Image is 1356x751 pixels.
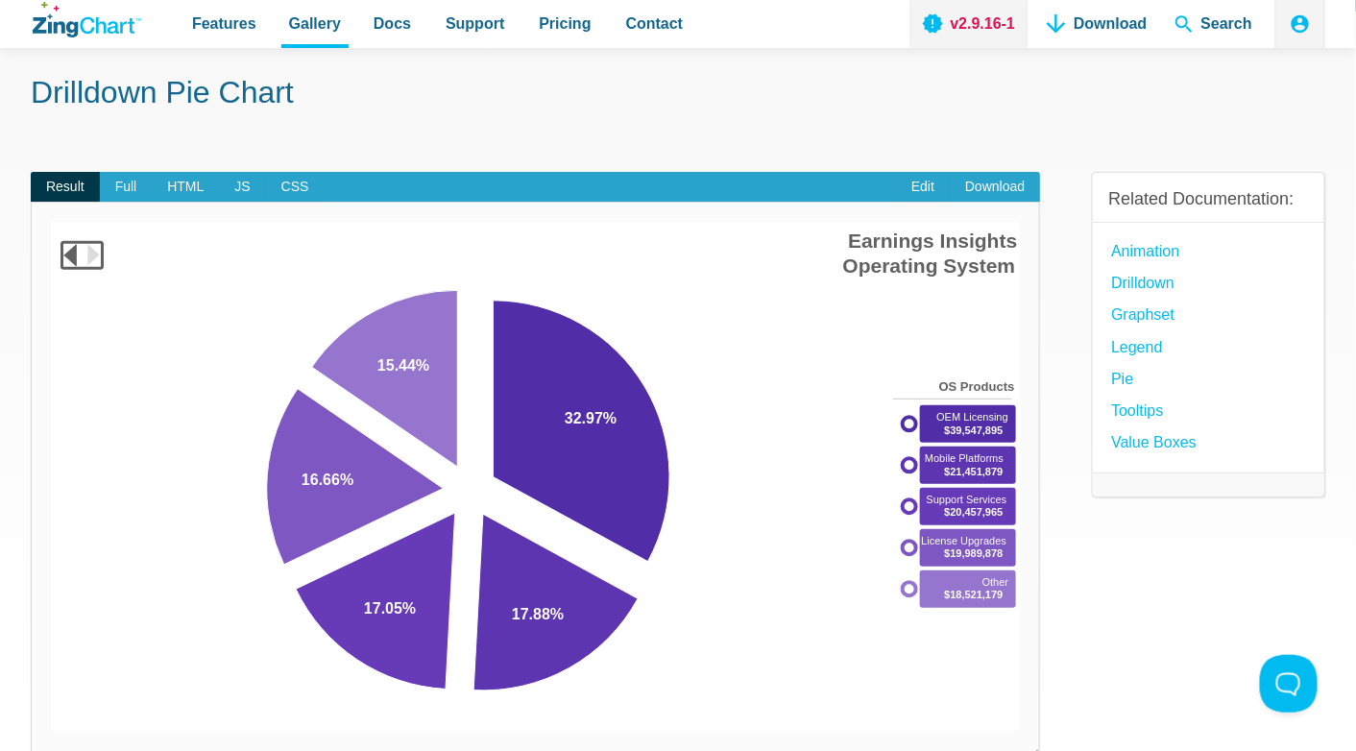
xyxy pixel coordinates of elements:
span: HTML [152,172,219,203]
a: Graphset [1111,302,1174,327]
a: Legend [1111,334,1162,360]
span: Result [31,172,100,203]
iframe: Toggle Customer Support [1260,655,1318,713]
span: CSS [266,172,325,203]
a: Drilldown [1111,270,1174,296]
a: ZingChart Logo. Click to return to the homepage [33,2,141,37]
a: Animation [1111,238,1179,264]
a: Edit [896,172,950,203]
span: Pricing [539,11,591,36]
span: Contact [626,11,684,36]
span: Docs [374,11,411,36]
span: Gallery [289,11,341,36]
h1: Drilldown Pie Chart [31,73,1325,116]
span: Features [192,11,256,36]
a: Pie [1111,366,1133,392]
span: Support [446,11,504,36]
span: Full [100,172,153,203]
h3: Related Documentation: [1108,188,1309,210]
a: Download [950,172,1040,203]
a: Tooltips [1111,398,1163,424]
span: JS [219,172,265,203]
a: Value Boxes [1111,429,1197,455]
